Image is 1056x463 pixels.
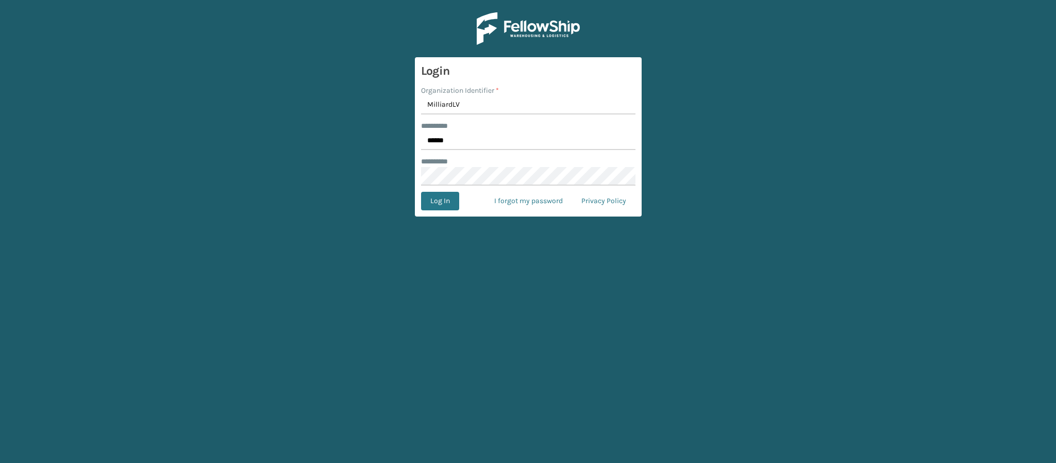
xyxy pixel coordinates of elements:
h3: Login [421,63,635,79]
button: Log In [421,192,459,210]
a: Privacy Policy [572,192,635,210]
img: Logo [477,12,580,45]
label: Organization Identifier [421,85,499,96]
a: I forgot my password [485,192,572,210]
